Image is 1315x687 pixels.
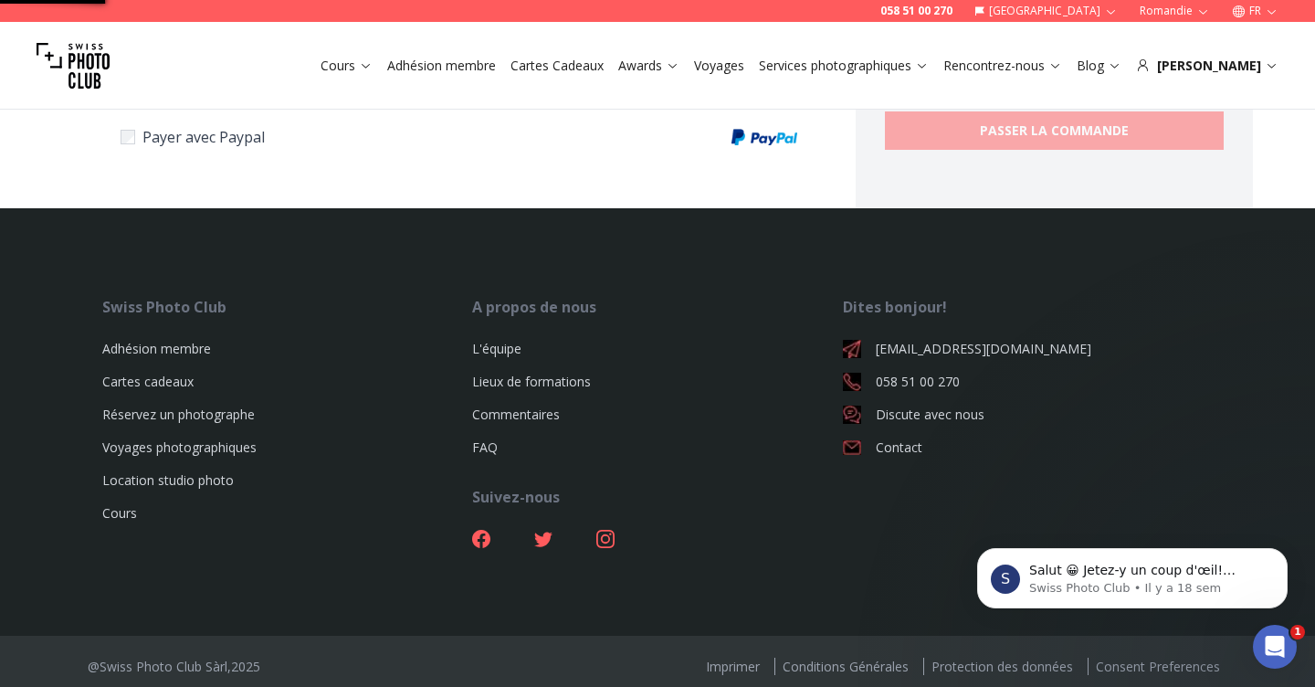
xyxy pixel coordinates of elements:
[472,340,521,357] a: L'équipe
[472,486,842,508] div: Suivez-nous
[880,4,952,18] a: 058 51 00 270
[472,296,842,318] div: A propos de nous
[37,29,110,102] img: Swiss photo club
[380,53,503,79] button: Adhésion membre
[1253,625,1297,669] iframe: Intercom live chat
[1136,57,1278,75] div: [PERSON_NAME]
[731,129,797,145] img: Paypal
[102,471,234,489] a: Location studio photo
[503,53,611,79] button: Cartes Cadeaux
[950,510,1315,638] iframe: Intercom notifications message
[843,373,1213,391] a: 058 51 00 270
[121,124,798,150] label: Payer avec Paypal
[936,53,1069,79] button: Rencontrez-nous
[1290,625,1305,639] span: 1
[618,57,679,75] a: Awards
[885,111,1224,150] button: PASSER LA COMMANDE
[387,57,496,75] a: Adhésion membre
[980,122,1129,140] b: PASSER LA COMMANDE
[102,439,257,456] a: Voyages photographiques
[313,53,380,79] button: Cours
[843,340,1213,358] a: [EMAIL_ADDRESS][DOMAIN_NAME]
[752,53,936,79] button: Services photographiques
[611,53,687,79] button: Awards
[774,658,916,675] a: Conditions Générales
[102,340,211,357] a: Adhésion membre
[321,57,373,75] a: Cours
[1088,658,1227,675] a: Consent Preferences
[843,439,1213,457] a: Contact
[687,53,752,79] button: Voyages
[102,504,137,522] a: Cours
[472,373,591,390] a: Lieux de formations
[472,406,560,423] a: Commentaires
[1069,53,1129,79] button: Blog
[510,57,604,75] a: Cartes Cadeaux
[102,296,472,318] div: Swiss Photo Club
[102,406,255,423] a: Réservez un photographe
[843,296,1213,318] div: Dites bonjour!
[1077,57,1121,75] a: Blog
[694,57,744,75] a: Voyages
[923,658,1080,675] a: Protection des données
[843,406,1213,424] a: Discute avec nous
[759,57,929,75] a: Services photographiques
[943,57,1062,75] a: Rencontrez-nous
[88,658,260,676] div: @Swiss Photo Club Sàrl, 2025
[699,658,767,675] a: Imprimer
[121,130,135,144] input: Payer avec PaypalPaypal
[102,373,194,390] a: Cartes cadeaux
[472,439,498,456] a: FAQ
